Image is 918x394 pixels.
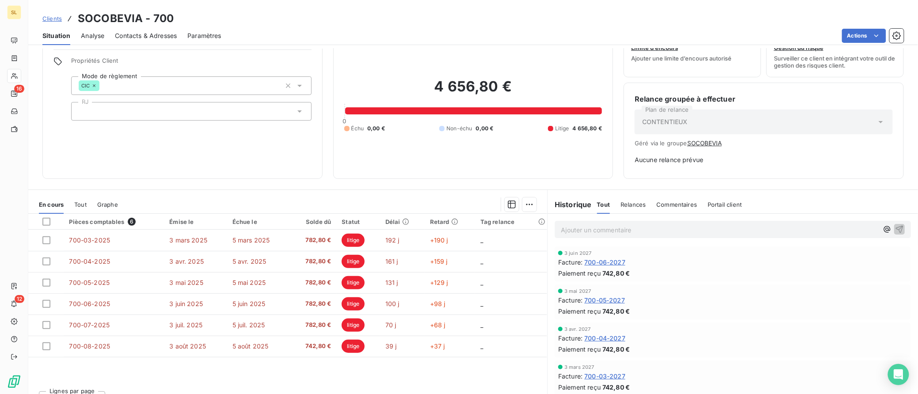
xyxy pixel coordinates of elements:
[232,258,267,265] span: 5 avr. 2025
[78,11,174,27] h3: SOCOBEVIA - 700
[480,342,483,350] span: _
[69,279,110,286] span: 700-05-2025
[169,218,221,225] div: Émise le
[295,299,331,308] span: 782,80 €
[342,218,375,225] div: Statut
[558,258,583,267] span: Facture :
[385,300,400,307] span: 100 j
[232,300,266,307] span: 5 juin 2025
[558,371,583,381] span: Facture :
[295,218,331,225] div: Solde dû
[342,318,365,332] span: litige
[842,29,886,43] button: Actions
[480,236,483,244] span: _
[430,321,446,329] span: +68 j
[573,125,602,133] span: 4 656,80 €
[480,300,483,307] span: _
[385,342,397,350] span: 39 j
[558,269,601,278] span: Paiement reçu
[69,342,110,350] span: 700-08-2025
[597,201,610,208] span: Tout
[342,276,365,289] span: litige
[548,199,592,210] h6: Historique
[430,342,445,350] span: +37 j
[385,236,400,244] span: 192 j
[385,321,396,329] span: 70 j
[564,250,592,256] span: 3 juin 2027
[7,5,21,19] div: SL
[295,236,331,245] span: 782,80 €
[584,333,625,343] span: 700-04-2027
[342,340,365,353] span: litige
[602,307,630,316] span: 742,80 €
[81,83,90,88] span: CIC
[7,375,21,389] img: Logo LeanPay
[635,94,893,104] h6: Relance groupée à effectuer
[115,31,177,40] span: Contacts & Adresses
[480,279,483,286] span: _
[15,295,24,303] span: 12
[74,201,87,208] span: Tout
[342,234,365,247] span: litige
[42,15,62,22] span: Clients
[14,85,24,93] span: 16
[342,255,365,268] span: litige
[476,125,494,133] span: 0,00 €
[480,258,483,265] span: _
[69,218,159,226] div: Pièces comptables
[558,307,601,316] span: Paiement reçu
[430,300,446,307] span: +98 j
[385,279,398,286] span: 131 j
[558,383,601,392] span: Paiement reçu
[71,57,312,69] span: Propriétés Client
[584,371,625,381] span: 700-03-2027
[169,236,207,244] span: 3 mars 2025
[635,155,893,164] span: Aucune relance prévue
[766,21,904,77] button: Gestion du risqueSurveiller ce client en intégrant votre outil de gestion des risques client.
[295,342,331,351] span: 742,80 €
[39,201,64,208] span: En cours
[99,82,107,90] input: Ajouter une valeur
[584,295,625,305] span: 700-05-2027
[774,55,896,69] span: Surveiller ce client en intégrant votre outil de gestion des risques client.
[480,218,542,225] div: Tag relance
[187,31,221,40] span: Paramètres
[624,21,761,77] button: Limite d’encoursAjouter une limite d’encours autorisé
[602,345,630,354] span: 742,80 €
[295,321,331,330] span: 782,80 €
[708,201,742,208] span: Portail client
[564,364,594,370] span: 3 mars 2027
[602,269,630,278] span: 742,80 €
[69,236,110,244] span: 700-03-2025
[79,107,86,115] input: Ajouter une valeur
[42,14,62,23] a: Clients
[430,218,470,225] div: Retard
[584,258,625,267] span: 700-06-2027
[687,140,722,147] button: SOCOBEVIA
[621,201,646,208] span: Relances
[631,55,731,62] span: Ajouter une limite d’encours autorisé
[430,258,448,265] span: +159 j
[232,342,269,350] span: 5 août 2025
[81,31,104,40] span: Analyse
[128,218,136,226] span: 6
[430,279,448,286] span: +129 j
[295,278,331,287] span: 782,80 €
[169,279,203,286] span: 3 mai 2025
[385,218,419,225] div: Délai
[446,125,472,133] span: Non-échu
[169,258,204,265] span: 3 avr. 2025
[69,321,110,329] span: 700-07-2025
[642,117,688,126] span: CONTENTIEUX
[232,236,270,244] span: 5 mars 2025
[343,117,347,125] span: 0
[480,321,483,329] span: _
[351,125,364,133] span: Échu
[555,125,569,133] span: Litige
[232,321,265,329] span: 5 juil. 2025
[888,364,909,385] div: Open Intercom Messenger
[367,125,385,133] span: 0,00 €
[232,279,266,286] span: 5 mai 2025
[564,288,591,294] span: 3 mai 2027
[69,300,110,307] span: 700-06-2025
